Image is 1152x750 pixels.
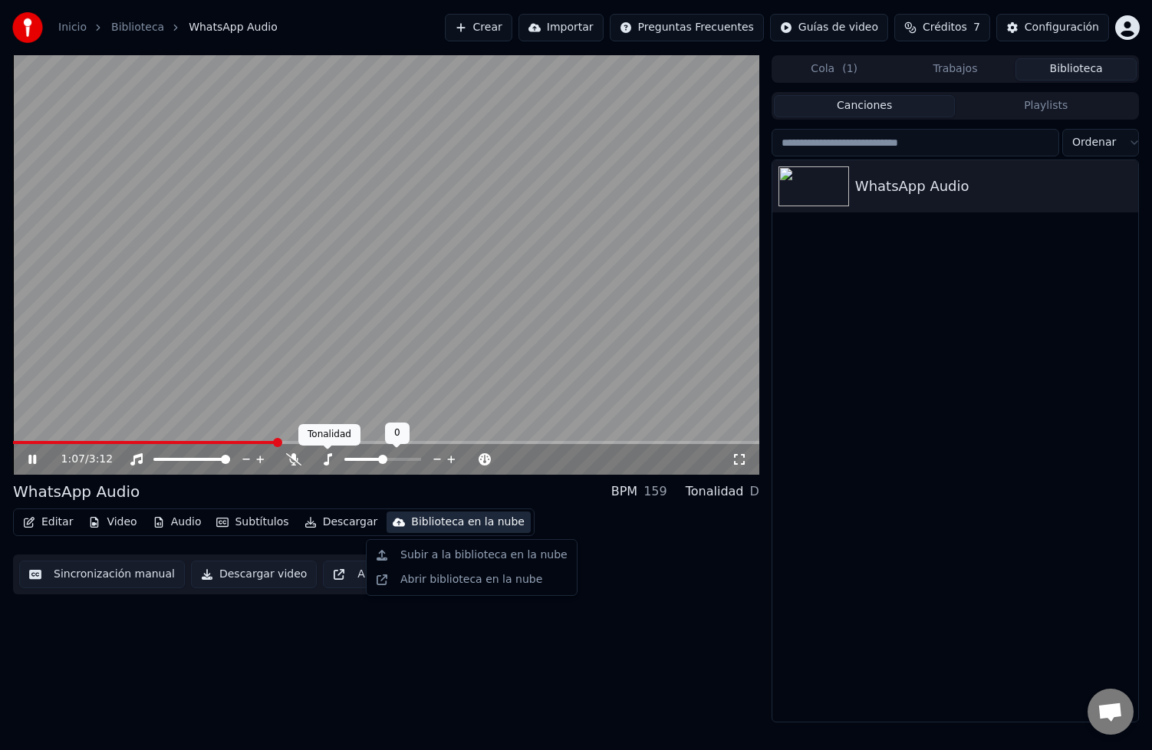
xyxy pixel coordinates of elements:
[58,20,87,35] a: Inicio
[58,20,278,35] nav: breadcrumb
[895,58,1016,81] button: Trabajos
[1072,135,1116,150] span: Ordenar
[61,452,85,467] span: 1:07
[518,14,604,41] button: Importar
[189,20,278,35] span: WhatsApp Audio
[643,482,667,501] div: 159
[894,14,990,41] button: Créditos7
[61,452,98,467] div: /
[611,482,637,501] div: BPM
[855,176,1132,197] div: WhatsApp Audio
[750,482,759,501] div: D
[610,14,764,41] button: Preguntas Frecuentes
[842,61,857,77] span: ( 1 )
[774,95,956,117] button: Canciones
[298,512,384,533] button: Descargar
[385,423,410,444] div: 0
[400,548,568,563] div: Subir a la biblioteca en la nube
[996,14,1109,41] button: Configuración
[923,20,967,35] span: Créditos
[323,561,474,588] button: Abrir Pantalla Doble
[686,482,744,501] div: Tonalidad
[191,561,317,588] button: Descargar video
[774,58,895,81] button: Cola
[89,452,113,467] span: 3:12
[12,12,43,43] img: youka
[13,481,140,502] div: WhatsApp Audio
[400,572,542,587] div: Abrir biblioteca en la nube
[1025,20,1099,35] div: Configuración
[19,561,185,588] button: Sincronización manual
[298,424,360,446] div: Tonalidad
[1015,58,1137,81] button: Biblioteca
[146,512,208,533] button: Audio
[955,95,1137,117] button: Playlists
[17,512,79,533] button: Editar
[82,512,143,533] button: Video
[973,20,980,35] span: 7
[411,515,525,530] div: Biblioteca en la nube
[445,14,512,41] button: Crear
[210,512,295,533] button: Subtítulos
[770,14,888,41] button: Guías de video
[111,20,164,35] a: Biblioteca
[1088,689,1134,735] div: Chat abierto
